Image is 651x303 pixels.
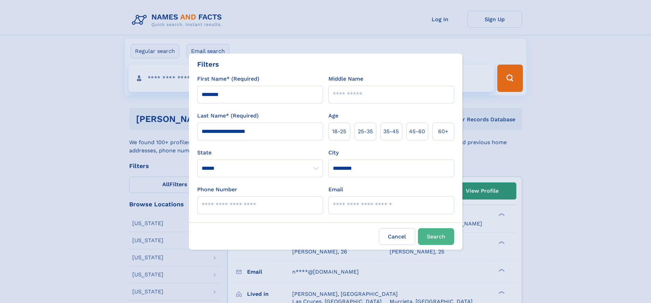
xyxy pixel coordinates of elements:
[332,127,346,136] span: 18‑25
[328,112,338,120] label: Age
[379,228,415,245] label: Cancel
[418,228,454,245] button: Search
[197,59,219,69] div: Filters
[409,127,425,136] span: 45‑60
[197,149,323,157] label: State
[438,127,448,136] span: 60+
[328,185,343,194] label: Email
[328,149,339,157] label: City
[197,112,259,120] label: Last Name* (Required)
[197,185,237,194] label: Phone Number
[197,75,259,83] label: First Name* (Required)
[358,127,373,136] span: 25‑35
[328,75,363,83] label: Middle Name
[383,127,399,136] span: 35‑45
